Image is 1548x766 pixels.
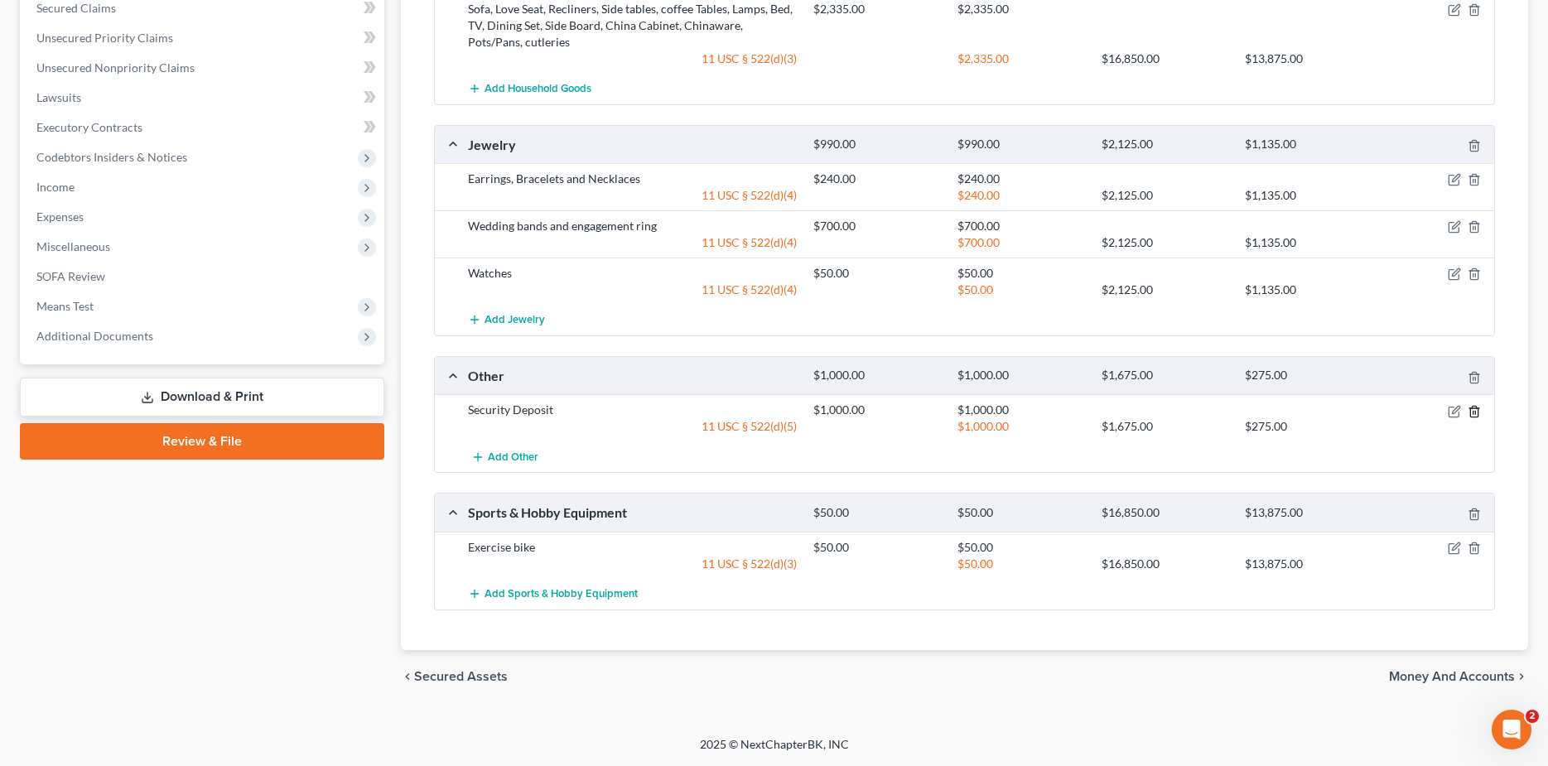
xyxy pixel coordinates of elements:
div: $2,125.00 [1093,137,1237,152]
div: $16,850.00 [1093,556,1237,572]
div: 11 USC § 522(d)(5) [460,418,805,435]
div: $1,135.00 [1237,137,1381,152]
div: $1,000.00 [949,418,1093,435]
iframe: Intercom live chat [1492,710,1531,749]
div: $13,875.00 [1237,505,1381,521]
div: $50.00 [805,265,949,282]
button: Add Jewelry [468,305,545,335]
span: Unsecured Priority Claims [36,31,173,45]
span: Miscellaneous [36,239,110,253]
span: Add Other [488,450,538,464]
div: Wedding bands and engagement ring [460,218,805,234]
div: Sofa, Love Seat, Recliners, Side tables, coffee Tables, Lamps, Bed, TV, Dining Set, Side Board, C... [460,1,805,51]
div: $50.00 [949,282,1093,298]
div: $2,125.00 [1093,234,1237,251]
div: 11 USC § 522(d)(3) [460,51,805,67]
span: Additional Documents [36,329,153,343]
div: $990.00 [949,137,1093,152]
div: $1,000.00 [805,368,949,383]
span: Codebtors Insiders & Notices [36,150,187,164]
div: $240.00 [949,187,1093,204]
div: $13,875.00 [1237,51,1381,67]
span: Money and Accounts [1389,670,1515,683]
a: Review & File [20,423,384,460]
span: Secured Claims [36,1,116,15]
button: Money and Accounts chevron_right [1389,670,1528,683]
a: Executory Contracts [23,113,384,142]
span: Add Jewelry [485,314,545,327]
div: 11 USC § 522(d)(4) [460,234,805,251]
button: Add Other [468,441,541,472]
a: Lawsuits [23,83,384,113]
button: Add Household Goods [468,74,591,104]
span: Lawsuits [36,90,81,104]
span: Expenses [36,210,84,224]
a: Unsecured Nonpriority Claims [23,53,384,83]
i: chevron_left [401,670,414,683]
div: 2025 © NextChapterBK, INC [302,736,1247,766]
div: 11 USC § 522(d)(4) [460,282,805,298]
div: $700.00 [949,234,1093,251]
button: chevron_left Secured Assets [401,670,508,683]
span: Add Household Goods [485,82,591,95]
div: Earrings, Bracelets and Necklaces [460,171,805,187]
div: $50.00 [949,505,1093,521]
div: $2,335.00 [805,1,949,17]
div: Exercise bike [460,539,805,556]
div: $1,000.00 [949,368,1093,383]
div: $990.00 [805,137,949,152]
span: Income [36,180,75,194]
span: Unsecured Nonpriority Claims [36,60,195,75]
div: $240.00 [805,171,949,187]
div: 11 USC § 522(d)(4) [460,187,805,204]
div: $50.00 [805,539,949,556]
div: $2,335.00 [949,1,1093,17]
div: $50.00 [805,505,949,521]
span: Secured Assets [414,670,508,683]
div: Jewelry [460,136,805,153]
div: Sports & Hobby Equipment [460,503,805,521]
div: $275.00 [1237,368,1381,383]
div: $50.00 [949,556,1093,572]
div: $1,000.00 [949,402,1093,418]
button: Add Sports & Hobby Equipment [468,579,638,609]
span: Means Test [36,299,94,313]
a: Download & Print [20,378,384,417]
i: chevron_right [1515,670,1528,683]
div: $16,850.00 [1093,505,1237,521]
a: Unsecured Priority Claims [23,23,384,53]
a: SOFA Review [23,262,384,291]
div: $1,675.00 [1093,368,1237,383]
div: $240.00 [949,171,1093,187]
span: 2 [1526,710,1539,723]
span: SOFA Review [36,269,105,283]
div: $1,135.00 [1237,282,1381,298]
div: $1,135.00 [1237,187,1381,204]
div: $2,125.00 [1093,282,1237,298]
div: Watches [460,265,805,282]
div: $1,675.00 [1093,418,1237,435]
span: Add Sports & Hobby Equipment [485,587,638,600]
span: Executory Contracts [36,120,142,134]
div: $50.00 [949,265,1093,282]
div: $16,850.00 [1093,51,1237,67]
div: $700.00 [805,218,949,234]
div: $2,335.00 [949,51,1093,67]
div: Other [460,367,805,384]
div: Security Deposit [460,402,805,418]
div: $50.00 [949,539,1093,556]
div: 11 USC § 522(d)(3) [460,556,805,572]
div: $13,875.00 [1237,556,1381,572]
div: $700.00 [949,218,1093,234]
div: $1,135.00 [1237,234,1381,251]
div: $2,125.00 [1093,187,1237,204]
div: $275.00 [1237,418,1381,435]
div: $1,000.00 [805,402,949,418]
